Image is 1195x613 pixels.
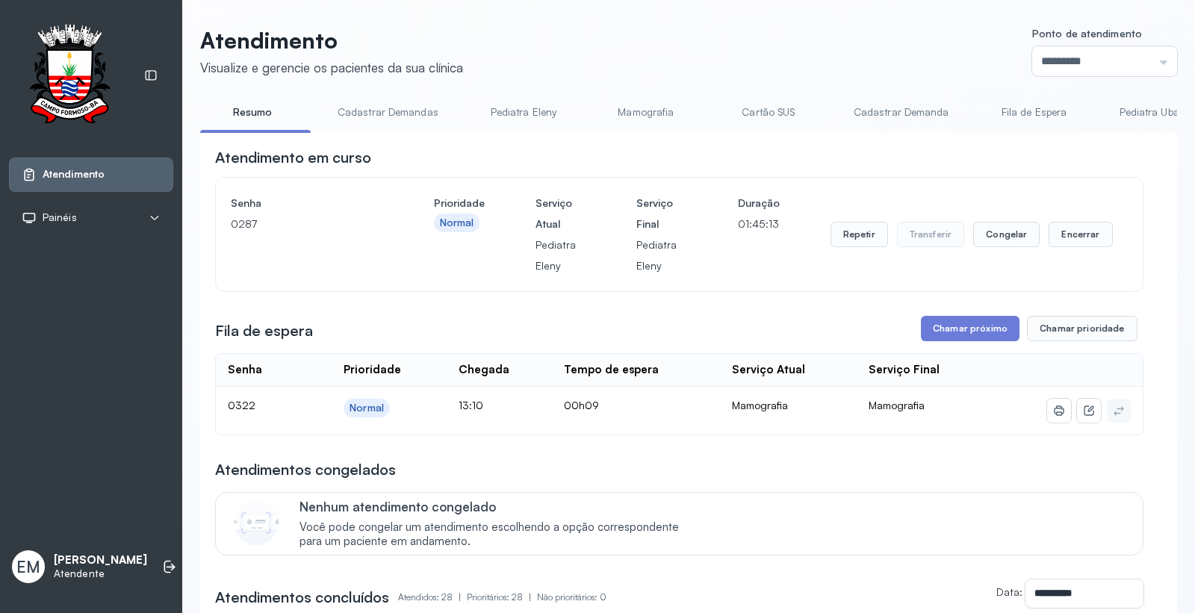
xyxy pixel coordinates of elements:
h3: Atendimento em curso [215,147,371,168]
span: Atendimento [43,168,105,181]
div: Normal [350,402,384,414]
span: Você pode congelar um atendimento escolhendo a opção correspondente para um paciente em andamento. [299,520,695,549]
a: Resumo [200,100,305,125]
h4: Senha [231,193,383,214]
p: Atendente [54,567,147,580]
button: Congelar [973,222,1040,247]
button: Transferir [897,222,965,247]
span: | [529,591,531,603]
span: 00h09 [564,399,599,411]
span: | [459,591,461,603]
div: Serviço Final [869,363,940,377]
p: 0287 [231,214,383,234]
a: Mamografia [594,100,698,125]
a: Cadastrar Demandas [323,100,453,125]
h3: Fila de espera [215,320,313,341]
img: Imagem de CalloutCard [234,500,279,545]
button: Encerrar [1049,222,1112,247]
a: Cadastrar Demanda [839,100,964,125]
div: Visualize e gerencie os pacientes da sua clínica [200,60,463,75]
p: Nenhum atendimento congelado [299,499,695,514]
p: [PERSON_NAME] [54,553,147,567]
h4: Serviço Atual [536,193,586,234]
div: Serviço Atual [732,363,805,377]
p: 01:45:13 [738,214,780,234]
img: Logotipo do estabelecimento [16,24,123,128]
p: Atendidos: 28 [398,587,467,608]
div: Chegada [459,363,509,377]
p: Não prioritários: 0 [537,587,606,608]
span: 0322 [228,399,255,411]
div: Normal [440,217,474,229]
span: Ponto de atendimento [1032,27,1142,40]
p: Pediatra Eleny [536,234,586,276]
div: Tempo de espera [564,363,659,377]
span: Mamografia [869,399,925,411]
button: Repetir [831,222,888,247]
h4: Serviço Final [636,193,686,234]
h4: Prioridade [434,193,485,214]
p: Atendimento [200,27,463,54]
div: Prioridade [344,363,401,377]
h3: Atendimentos congelados [215,459,396,480]
a: Cartão SUS [716,100,821,125]
div: Mamografia [732,399,845,412]
p: Pediatra Eleny [636,234,686,276]
a: Atendimento [22,167,161,182]
h3: Atendimentos concluídos [215,587,389,608]
label: Data: [996,585,1022,598]
h4: Duração [738,193,780,214]
p: Prioritários: 28 [467,587,537,608]
button: Chamar próximo [921,316,1019,341]
button: Chamar prioridade [1027,316,1137,341]
span: Painéis [43,211,77,224]
a: Fila de Espera [982,100,1087,125]
span: 13:10 [459,399,483,411]
a: Pediatra Eleny [471,100,576,125]
div: Senha [228,363,262,377]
